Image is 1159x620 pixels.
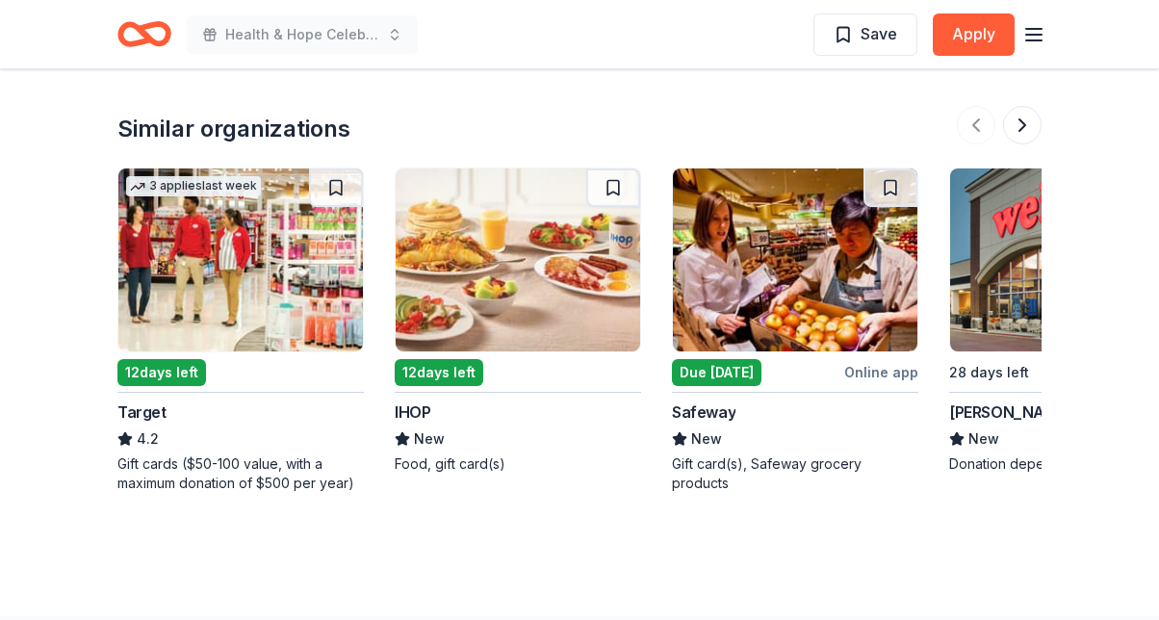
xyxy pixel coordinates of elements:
[813,13,917,56] button: Save
[395,359,483,386] div: 12 days left
[187,15,418,54] button: Health & Hope Celebration
[117,114,350,144] div: Similar organizations
[117,12,171,57] a: Home
[949,400,1135,424] div: [PERSON_NAME] Markets
[844,360,918,384] div: Online app
[395,400,430,424] div: IHOP
[225,23,379,46] span: Health & Hope Celebration
[395,454,641,474] div: Food, gift card(s)
[672,454,918,493] div: Gift card(s), Safeway grocery products
[933,13,1015,56] button: Apply
[672,359,761,386] div: Due [DATE]
[673,168,917,351] img: Image for Safeway
[118,168,363,351] img: Image for Target
[117,168,364,493] a: Image for Target3 applieslast week12days leftTarget4.2Gift cards ($50-100 value, with a maximum d...
[395,168,641,474] a: Image for IHOP12days leftIHOPNewFood, gift card(s)
[117,359,206,386] div: 12 days left
[861,21,897,46] span: Save
[396,168,640,351] img: Image for IHOP
[137,427,159,451] span: 4.2
[691,427,722,451] span: New
[126,176,261,196] div: 3 applies last week
[949,361,1029,384] div: 28 days left
[968,427,999,451] span: New
[672,400,735,424] div: Safeway
[414,427,445,451] span: New
[117,400,167,424] div: Target
[117,454,364,493] div: Gift cards ($50-100 value, with a maximum donation of $500 per year)
[672,168,918,493] a: Image for SafewayDue [DATE]Online appSafewayNewGift card(s), Safeway grocery products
